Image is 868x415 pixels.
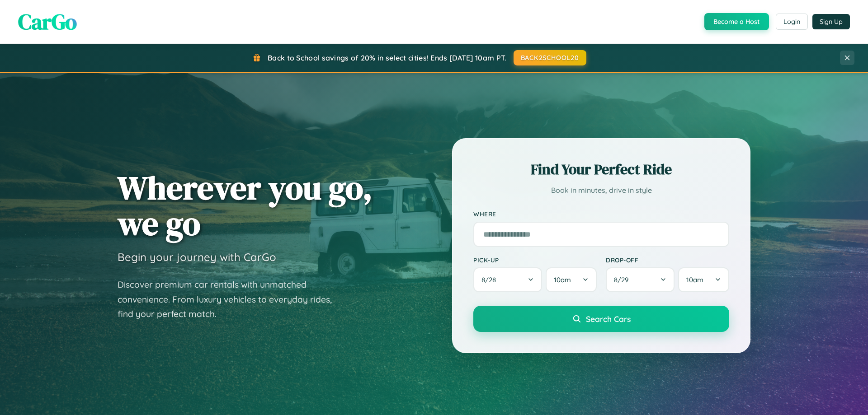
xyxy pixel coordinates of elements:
span: Search Cars [586,314,631,324]
span: 8 / 28 [481,275,500,284]
label: Pick-up [473,256,597,264]
h1: Wherever you go, we go [118,170,373,241]
button: Become a Host [704,13,769,30]
span: 10am [554,275,571,284]
span: 10am [686,275,703,284]
button: Login [776,14,808,30]
span: Back to School savings of 20% in select cities! Ends [DATE] 10am PT. [268,53,506,62]
h2: Find Your Perfect Ride [473,159,729,179]
span: 8 / 29 [614,275,633,284]
h3: Begin your journey with CarGo [118,250,276,264]
button: 10am [678,267,729,292]
button: 8/29 [606,267,675,292]
p: Book in minutes, drive in style [473,184,729,197]
button: Search Cars [473,306,729,332]
button: 8/28 [473,267,542,292]
button: 10am [546,267,597,292]
label: Drop-off [606,256,729,264]
label: Where [473,210,729,218]
button: Sign Up [812,14,850,29]
span: CarGo [18,7,77,37]
p: Discover premium car rentals with unmatched convenience. From luxury vehicles to everyday rides, ... [118,277,344,322]
button: BACK2SCHOOL20 [514,50,586,65]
